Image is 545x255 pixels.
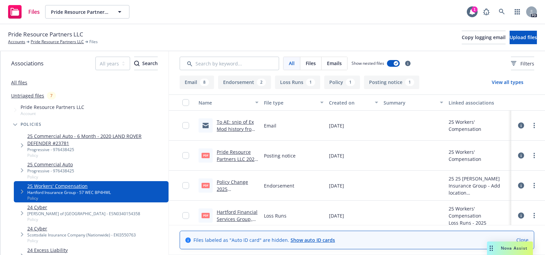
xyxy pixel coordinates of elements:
span: Show nested files [352,60,384,66]
div: 7 [47,92,56,100]
span: [DATE] [329,182,344,189]
div: Linked associations [449,99,509,106]
span: Policy [27,238,136,244]
input: Toggle Row Selected [182,212,189,219]
span: Posting notice [264,152,296,159]
a: 25 Commercial Auto - 6 Month - 2020 LAND ROVER DEFENDER #23781 [27,133,166,147]
div: Progressive - 976438425 [27,168,74,174]
a: Search [495,5,509,19]
span: Copy logging email [462,34,506,40]
span: Nova Assist [501,245,527,251]
div: Hartford Insurance Group - 57 WEC BP4HWL [27,190,111,195]
input: Search by keyword... [180,57,279,70]
div: 25 Workers' Compensation [449,205,509,219]
a: Accounts [8,39,25,45]
span: All [289,60,295,67]
div: 25 Workers' Compensation [449,148,509,163]
button: Filters [511,57,534,70]
div: 25 Workers' Compensation [449,118,509,133]
span: Policies [21,122,42,126]
input: Toggle Row Selected [182,152,189,159]
a: more [530,121,538,130]
a: All files [11,79,27,86]
button: Posting notice [364,76,419,89]
span: Pride Resource Partners LLC [51,8,109,16]
a: 24 Cyber [27,204,140,211]
span: Files [306,60,316,67]
a: Switch app [511,5,524,19]
button: File type [261,94,327,111]
div: 2 [257,79,266,86]
div: Search [134,57,158,70]
a: more [530,181,538,190]
a: Report a Bug [480,5,493,19]
div: 1 [472,6,478,12]
svg: Search [134,61,140,66]
button: Nova Assist [487,242,533,255]
div: Drag to move [487,242,495,255]
div: 25 25 [PERSON_NAME] Insurance Group - Add location [STREET_ADDRESS][US_STATE] with class code 860... [449,175,509,196]
span: Pride Resource Partners LLC [8,30,83,39]
button: Pride Resource Partners LLC [45,5,129,19]
span: Filters [511,60,534,67]
span: Pride Resource Partners LLC [21,104,84,111]
a: Pride Resource Partners LLC 2025 Workers' Compensation Posting Notices.pdf [217,149,257,191]
div: Summary [384,99,436,106]
button: Copy logging email [462,31,506,44]
input: Select all [182,99,189,106]
a: more [530,151,538,160]
span: Filters [520,60,534,67]
span: [DATE] [329,122,344,129]
a: 24 Cyber [27,225,136,232]
div: 1 [346,79,355,86]
span: pdf [202,213,210,218]
button: Summary [381,94,446,111]
button: Created on [326,94,381,111]
div: Created on [329,99,370,106]
span: Policy [27,152,166,158]
div: 1 [306,79,315,86]
a: Pride Resource Partners LLC [31,39,84,45]
span: Policy [27,195,111,201]
a: Show auto ID cards [291,237,335,243]
span: Files [28,9,40,15]
button: Name [196,94,261,111]
span: Associations [11,59,43,68]
span: Files [89,39,98,45]
a: Untriaged files [11,92,44,99]
div: Name [199,99,251,106]
span: Files labeled as "Auto ID card" are hidden. [193,236,335,244]
span: Policy [27,174,74,180]
button: Policy [324,76,360,89]
button: Email [180,76,214,89]
a: 25 Commercial Auto [27,161,74,168]
div: 1 [405,79,414,86]
button: Linked associations [446,94,511,111]
span: Loss Runs [264,212,286,219]
div: 8 [200,79,209,86]
div: Progressive - 976438425 [27,147,166,152]
div: Loss Runs - 2025 [449,219,509,226]
a: Files [5,2,42,21]
a: more [530,211,538,220]
div: File type [264,99,316,106]
span: pdf [202,183,210,188]
a: 25 Workers' Compensation [27,182,111,190]
a: Hartford Financial Services Group, Inc. WC [DATE] - [DATE] Loss Runs - Valued [DATE].pdf [217,209,258,251]
span: pdf [202,153,210,158]
div: Scottsdale Insurance Company (Nationwide) - EKI3550763 [27,232,136,238]
span: [DATE] [329,212,344,219]
span: Email [264,122,276,129]
a: To AE: snip of Ex Mod history from WCIRB w note that 2025 mod not released yet - FW: EMR Letter [217,119,258,161]
button: Upload files [510,31,537,44]
span: [DATE] [329,152,344,159]
button: View all types [481,76,534,89]
a: 24 Excess Liability [27,247,118,254]
span: Policy [27,217,140,222]
button: Endorsement [218,76,271,89]
span: Upload files [510,34,537,40]
div: [PERSON_NAME] of [GEOGRAPHIC_DATA] - ESN0340154358 [27,211,140,217]
input: Toggle Row Selected [182,182,189,189]
a: Policy Change 2025 [PERSON_NAME] # 002 - Add location [STREET_ADDRESS][US_STATE] with class code ... [217,179,258,249]
span: Account [21,111,84,116]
